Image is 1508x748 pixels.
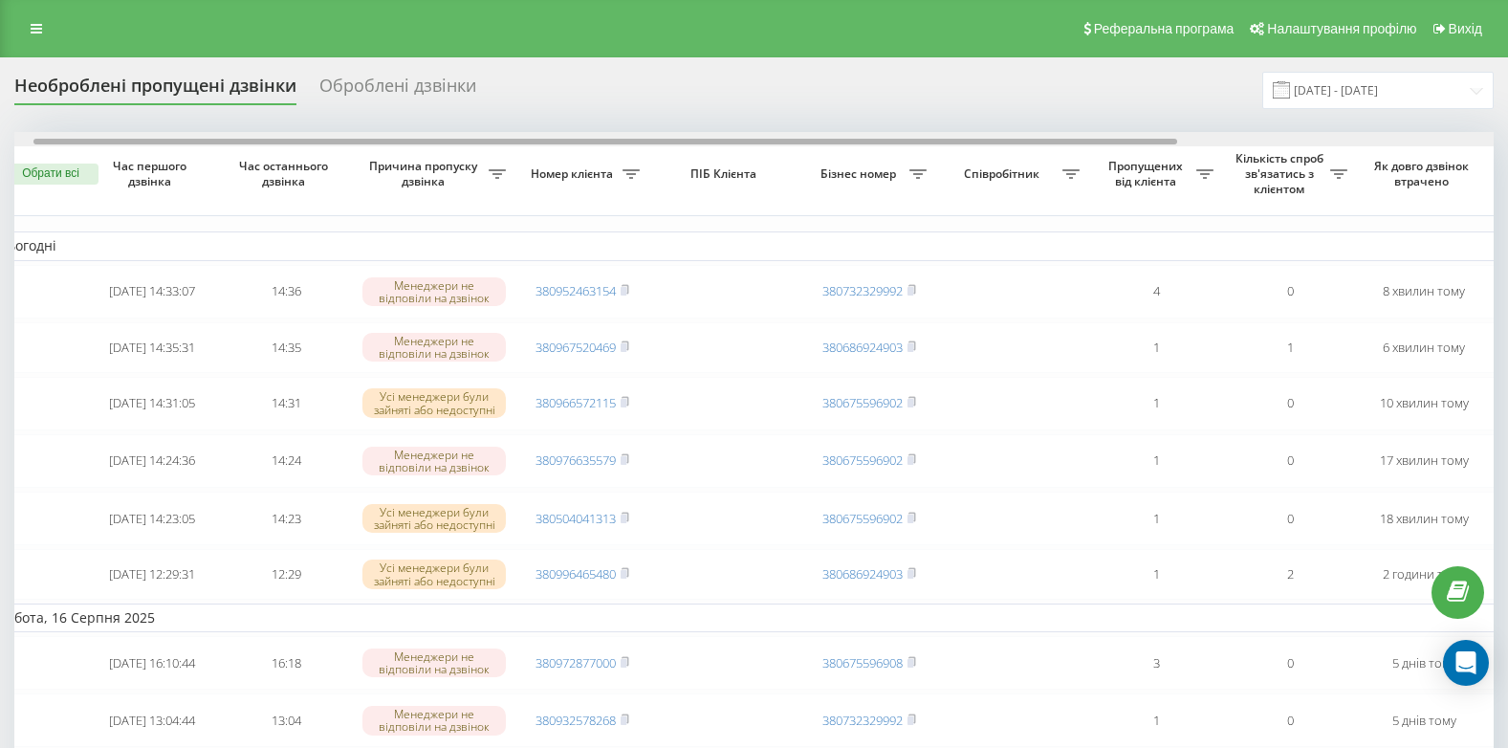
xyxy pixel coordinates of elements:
span: Бізнес номер [812,166,909,182]
button: Обрати всі [3,164,98,185]
a: 380732329992 [822,712,903,729]
span: Пропущених від клієнта [1099,159,1196,188]
td: [DATE] 14:23:05 [85,492,219,545]
a: 380967520469 [535,339,616,356]
a: 380966572115 [535,394,616,411]
span: Причина пропуску дзвінка [362,159,489,188]
td: [DATE] 14:24:36 [85,434,219,488]
td: 1 [1089,549,1223,600]
td: [DATE] 14:31:05 [85,377,219,430]
td: 5 днів тому [1357,693,1491,747]
td: 1 [1223,322,1357,373]
a: 380675596902 [822,451,903,469]
td: 16:18 [219,636,353,690]
a: 380686924903 [822,339,903,356]
a: 380952463154 [535,282,616,299]
td: 2 [1223,549,1357,600]
td: 3 [1089,636,1223,690]
a: 380932578268 [535,712,616,729]
span: Реферальна програма [1094,21,1235,36]
span: Номер клієнта [525,166,623,182]
td: 12:29 [219,549,353,600]
td: 0 [1223,693,1357,747]
td: [DATE] 12:29:31 [85,549,219,600]
td: 1 [1089,322,1223,373]
span: Як довго дзвінок втрачено [1372,159,1475,188]
a: 380504041313 [535,510,616,527]
div: Оброблені дзвінки [319,76,476,105]
td: 14:23 [219,492,353,545]
span: Налаштування профілю [1267,21,1416,36]
a: 380996465480 [535,565,616,583]
span: Час першого дзвінка [100,159,204,188]
td: 14:31 [219,377,353,430]
td: 1 [1089,434,1223,488]
td: 0 [1223,377,1357,430]
td: 6 хвилин тому [1357,322,1491,373]
span: Вихід [1449,21,1482,36]
td: [DATE] 14:35:31 [85,322,219,373]
td: 18 хвилин тому [1357,492,1491,545]
span: Співробітник [946,166,1062,182]
div: Необроблені пропущені дзвінки [14,76,296,105]
td: [DATE] 13:04:44 [85,693,219,747]
a: 380972877000 [535,654,616,671]
span: Кількість спроб зв'язатись з клієнтом [1233,151,1330,196]
td: 17 хвилин тому [1357,434,1491,488]
td: 2 години тому [1357,549,1491,600]
td: 13:04 [219,693,353,747]
a: 380686924903 [822,565,903,583]
td: 0 [1223,434,1357,488]
td: 8 хвилин тому [1357,265,1491,319]
div: Менеджери не відповіли на дзвінок [362,333,506,362]
div: Усі менеджери були зайняті або недоступні [362,388,506,417]
a: 380675596902 [822,394,903,411]
a: 380675596902 [822,510,903,527]
a: 380732329992 [822,282,903,299]
td: 1 [1089,492,1223,545]
td: 14:36 [219,265,353,319]
td: 14:24 [219,434,353,488]
a: 380675596908 [822,654,903,671]
div: Усі менеджери були зайняті або недоступні [362,560,506,588]
td: 0 [1223,636,1357,690]
div: Open Intercom Messenger [1443,640,1489,686]
div: Менеджери не відповіли на дзвінок [362,277,506,306]
td: 5 днів тому [1357,636,1491,690]
span: Час останнього дзвінка [234,159,338,188]
td: 4 [1089,265,1223,319]
td: 1 [1089,377,1223,430]
td: 0 [1223,265,1357,319]
div: Менеджери не відповіли на дзвінок [362,447,506,475]
td: 10 хвилин тому [1357,377,1491,430]
td: 1 [1089,693,1223,747]
td: [DATE] 16:10:44 [85,636,219,690]
td: 0 [1223,492,1357,545]
div: Усі менеджери були зайняті або недоступні [362,504,506,533]
a: 380976635579 [535,451,616,469]
td: 14:35 [219,322,353,373]
td: [DATE] 14:33:07 [85,265,219,319]
span: ПІБ Клієнта [666,166,786,182]
div: Менеджери не відповіли на дзвінок [362,649,506,677]
div: Менеджери не відповіли на дзвінок [362,706,506,735]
